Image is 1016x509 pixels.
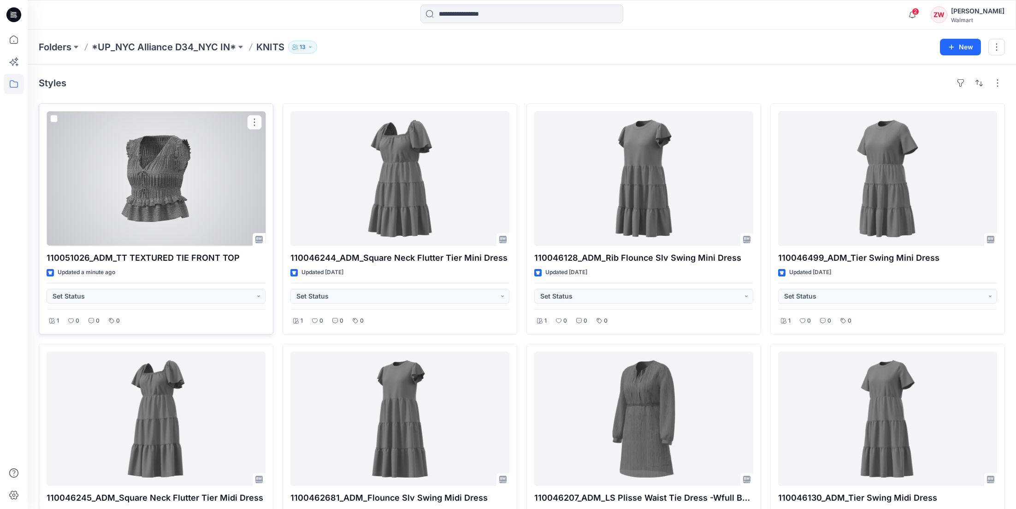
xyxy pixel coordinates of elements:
a: Folders [39,41,71,54]
h4: Styles [39,78,66,89]
p: 1 [788,316,791,326]
p: 0 [848,316,851,326]
a: 110046244_ADM_Square Neck Flutter Tier Mini Dress [290,111,509,246]
p: 1 [57,316,59,326]
p: 0 [807,316,811,326]
a: *UP_NYC Alliance D34_NYC IN* [92,41,236,54]
p: Updated [DATE] [789,268,831,277]
p: Updated a minute ago [58,268,115,277]
p: 0 [584,316,587,326]
a: 110046128_ADM_Rib Flounce Slv Swing Mini Dress [534,111,753,246]
p: 0 [96,316,100,326]
p: 110046130_ADM_Tier Swing Midi Dress [778,491,997,504]
span: 2 [912,8,919,15]
p: 110046245_ADM_Square Neck Flutter Tier Midi Dress [47,491,266,504]
div: Walmart [951,17,1004,24]
p: 1 [544,316,547,326]
button: New [940,39,981,55]
p: 0 [340,316,343,326]
p: Updated [DATE] [545,268,587,277]
button: 13 [288,41,317,54]
a: 110046245_ADM_Square Neck Flutter Tier Midi Dress [47,352,266,486]
p: 110046499_ADM_Tier Swing Mini Dress [778,252,997,264]
div: [PERSON_NAME] [951,6,1004,17]
p: 0 [360,316,364,326]
div: ZW [931,6,947,23]
p: 110051026_ADM_TT TEXTURED TIE FRONT TOP [47,252,266,264]
p: 0 [563,316,567,326]
p: 0 [319,316,323,326]
p: KNITS [256,41,284,54]
p: 110046207_ADM_LS Plisse Waist Tie Dress -Wfull Body Lining [534,491,753,504]
p: 1100462681_ADM_Flounce Slv Swing Midi Dress [290,491,509,504]
p: 13 [300,42,306,52]
p: 0 [604,316,608,326]
a: 110046207_ADM_LS Plisse Waist Tie Dress -Wfull Body Lining [534,352,753,486]
a: 110051026_ADM_TT TEXTURED TIE FRONT TOP [47,111,266,246]
p: 0 [116,316,120,326]
a: 110046499_ADM_Tier Swing Mini Dress [778,111,997,246]
p: 1 [301,316,303,326]
p: 110046244_ADM_Square Neck Flutter Tier Mini Dress [290,252,509,264]
p: 110046128_ADM_Rib Flounce Slv Swing Mini Dress [534,252,753,264]
a: 110046130_ADM_Tier Swing Midi Dress [778,352,997,486]
p: 0 [827,316,831,326]
p: Updated [DATE] [301,268,343,277]
a: 1100462681_ADM_Flounce Slv Swing Midi Dress [290,352,509,486]
p: 0 [76,316,79,326]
